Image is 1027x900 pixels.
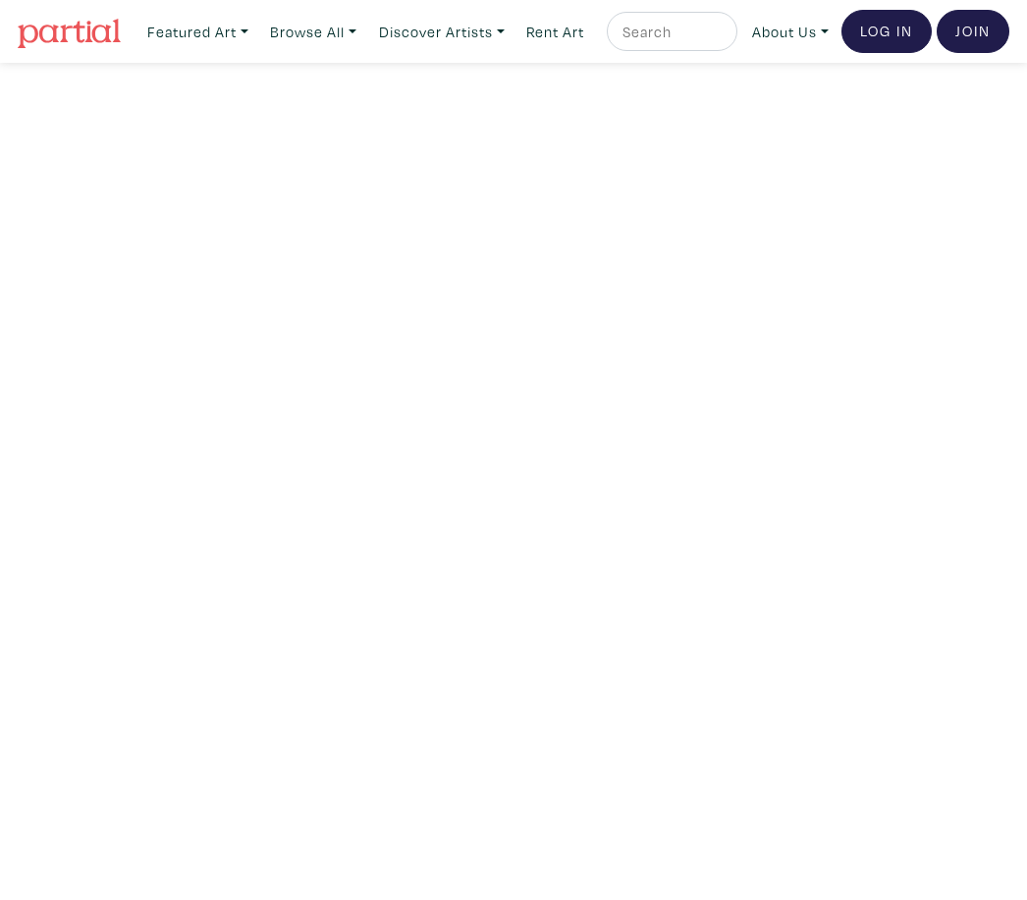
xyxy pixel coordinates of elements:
a: Log In [841,10,932,53]
input: Search [621,20,719,44]
a: Featured Art [138,12,257,52]
a: Rent Art [517,12,593,52]
a: Discover Artists [370,12,513,52]
a: Join [937,10,1009,53]
a: Browse All [261,12,365,52]
a: About Us [743,12,838,52]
